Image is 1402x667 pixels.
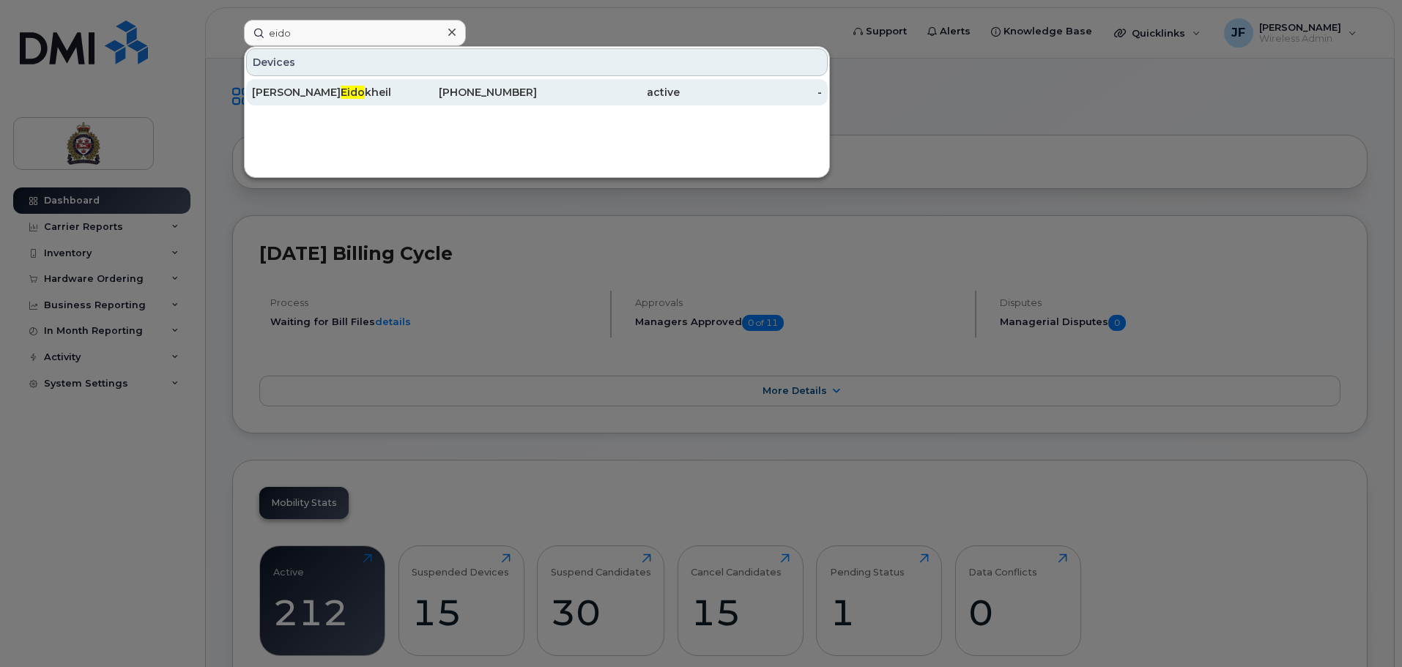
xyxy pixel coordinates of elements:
[537,85,680,100] div: active
[680,85,823,100] div: -
[341,86,365,99] span: Eido
[246,48,828,76] div: Devices
[252,85,395,100] div: [PERSON_NAME] kheil
[395,85,538,100] div: [PHONE_NUMBER]
[246,79,828,105] a: [PERSON_NAME]Eidokheil[PHONE_NUMBER]active-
